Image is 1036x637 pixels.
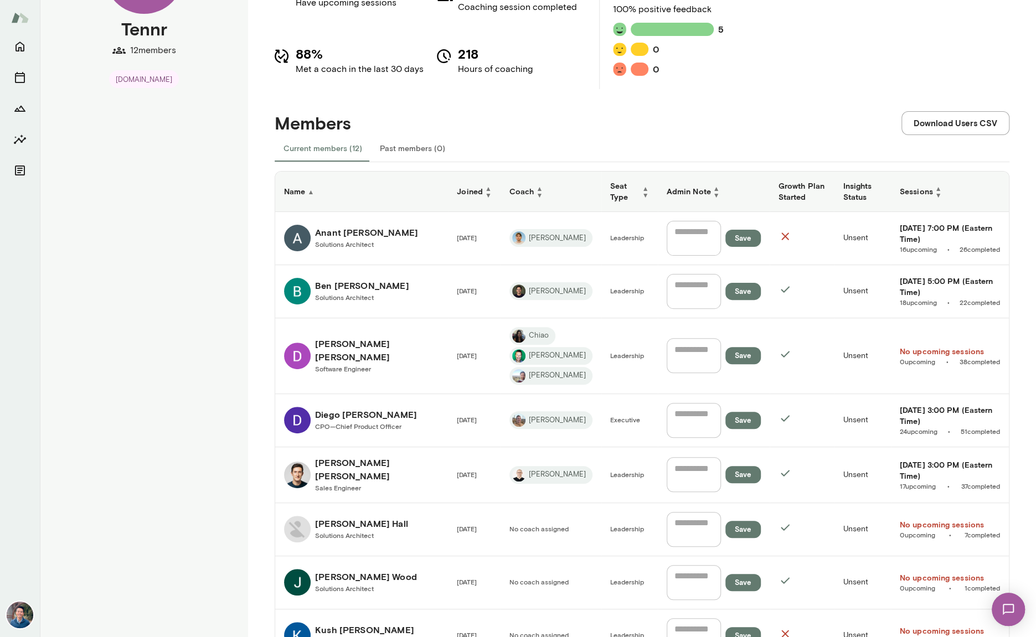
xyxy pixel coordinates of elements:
h6: [PERSON_NAME] Hall [315,517,408,530]
img: Brian Lawrence [512,349,525,362]
h5: 88% [296,45,424,63]
span: 26 completed [960,245,1000,253]
p: 12 members [130,44,176,57]
a: No upcoming sessions [900,572,1000,583]
span: 22 completed [960,298,1000,307]
img: Harry Burke [284,462,311,488]
a: 0upcoming [900,357,935,366]
span: ▼ [536,191,543,198]
span: ▼ [485,191,492,198]
a: 26completed [960,245,1000,253]
img: Jackson Wood [284,569,311,595]
span: [PERSON_NAME] [522,370,592,381]
img: Ben Howe [284,278,311,304]
span: • [900,583,1000,592]
a: 1completed [965,583,1000,592]
span: No coach assigned [509,525,569,532]
h6: Name [284,186,439,197]
button: Save [725,283,761,300]
td: Unsent [834,318,891,394]
h6: [PERSON_NAME] [PERSON_NAME] [315,337,439,364]
span: • [900,357,1000,366]
img: Chiao Dyi [512,329,525,343]
a: 22completed [960,298,1000,307]
img: Diego Baugh [284,407,311,433]
span: Solutions Architect [315,240,374,248]
h5: 218 [458,45,533,63]
span: [DATE] [457,578,477,586]
span: ▲ [642,185,649,191]
a: Harry Burke[PERSON_NAME] [PERSON_NAME]Sales Engineer [284,456,439,494]
h6: [DATE] 5:00 PM (Eastern Time) [900,276,1000,298]
h6: Growth Plan Started [779,180,826,203]
button: Insights [9,128,31,151]
span: 18 upcoming [900,298,937,307]
h6: Anant [PERSON_NAME] [315,226,418,239]
h6: [DATE] 7:00 PM (Eastern Time) [900,222,1000,245]
a: Ben HoweBen [PERSON_NAME]Solutions Architect [284,278,439,304]
button: Growth Plan [9,97,31,120]
img: Stephen Salinas [512,284,525,298]
h6: 0 [653,63,659,76]
h6: 5 [718,23,724,36]
span: 38 completed [960,357,1000,366]
button: Documents [9,159,31,182]
a: No upcoming sessions [900,519,1000,530]
a: 17upcoming [900,481,936,490]
span: No coach assigned [509,578,569,586]
p: Coaching session completed [458,1,577,14]
h4: Tennr [121,18,167,39]
a: 0upcoming [900,530,935,539]
span: 51 completed [961,427,1000,436]
span: 17 upcoming [900,481,936,490]
td: Unsent [834,394,891,447]
a: Daniel Guillen[PERSON_NAME] [PERSON_NAME]Software Engineer [284,337,439,375]
a: 0upcoming [900,583,935,592]
span: Leadership [610,470,644,478]
span: • [900,427,1000,436]
span: Leadership [610,525,644,532]
span: Leadership [610,234,644,241]
span: ▼ [935,191,942,198]
button: Save [725,412,761,429]
span: 0 upcoming [900,530,935,539]
td: Unsent [834,447,891,503]
img: feedback icon [613,63,626,76]
span: 1 completed [965,583,1000,592]
td: Unsent [834,212,891,265]
span: [PERSON_NAME] [522,469,592,480]
h6: [DATE] 3:00 PM (Eastern Time) [900,405,1000,427]
span: 24 upcoming [900,427,937,436]
h6: Kush [PERSON_NAME] [315,623,414,636]
span: [DATE] [457,351,477,359]
button: Past members (0) [371,135,454,162]
span: 0 upcoming [900,357,935,366]
h6: [DATE] 3:00 PM (Eastern Time) [900,459,1000,481]
span: Leadership [610,287,644,294]
span: [DATE] [457,470,477,478]
h6: No upcoming sessions [900,346,1000,357]
h6: [PERSON_NAME] Wood [315,570,417,583]
span: ▲ [536,185,543,191]
a: 18upcoming [900,298,937,307]
a: No upcoming sessions [900,625,1000,636]
span: Chiao [522,330,555,341]
a: 16upcoming [900,245,937,253]
img: Mento [11,7,29,28]
span: Executive [610,416,640,423]
a: 24upcoming [900,427,937,436]
span: ▲ [307,188,314,195]
img: Vipin Hegde [512,369,525,382]
span: Software Engineer [315,365,371,372]
img: Daniel Guillen [284,343,311,369]
h4: Members [275,112,351,133]
td: Unsent [834,503,891,556]
span: Sales Engineer [315,484,361,491]
img: feedback icon [613,23,626,36]
span: Leadership [610,578,644,586]
span: Solutions Architect [315,293,374,301]
span: Solutions Architect [315,531,374,539]
span: Solutions Architect [315,584,374,592]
